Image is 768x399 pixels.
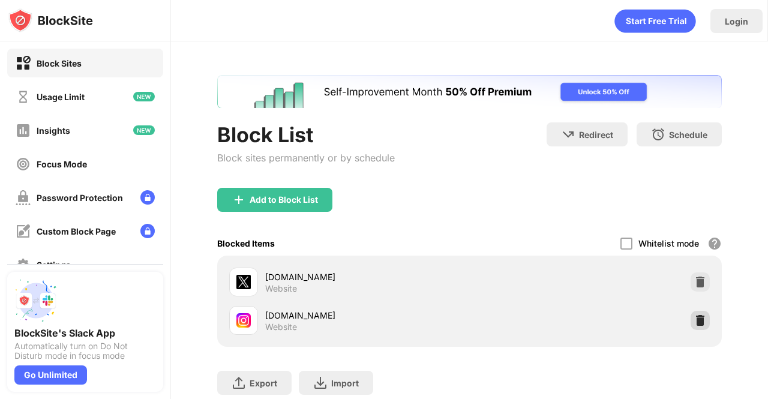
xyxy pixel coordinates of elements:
[14,327,156,339] div: BlockSite's Slack App
[133,125,155,135] img: new-icon.svg
[16,123,31,138] img: insights-off.svg
[16,257,31,272] img: settings-off.svg
[14,365,87,385] div: Go Unlimited
[37,193,123,203] div: Password Protection
[133,92,155,101] img: new-icon.svg
[37,125,70,136] div: Insights
[217,122,395,147] div: Block List
[217,238,275,248] div: Blocked Items
[236,275,251,289] img: favicons
[265,309,470,322] div: [DOMAIN_NAME]
[217,152,395,164] div: Block sites permanently or by schedule
[638,238,699,248] div: Whitelist mode
[14,341,156,361] div: Automatically turn on Do Not Disturb mode in focus mode
[265,322,297,332] div: Website
[16,224,31,239] img: customize-block-page-off.svg
[265,283,297,294] div: Website
[37,58,82,68] div: Block Sites
[579,130,613,140] div: Redirect
[236,313,251,328] img: favicons
[37,159,87,169] div: Focus Mode
[331,378,359,388] div: Import
[725,16,748,26] div: Login
[250,195,318,205] div: Add to Block List
[14,279,58,322] img: push-slack.svg
[669,130,707,140] div: Schedule
[16,157,31,172] img: focus-off.svg
[8,8,93,32] img: logo-blocksite.svg
[140,224,155,238] img: lock-menu.svg
[16,56,31,71] img: block-on.svg
[140,190,155,205] img: lock-menu.svg
[16,190,31,205] img: password-protection-off.svg
[37,226,116,236] div: Custom Block Page
[265,271,470,283] div: [DOMAIN_NAME]
[614,9,696,33] div: animation
[37,92,85,102] div: Usage Limit
[37,260,71,270] div: Settings
[250,378,277,388] div: Export
[217,75,722,108] iframe: Banner
[16,89,31,104] img: time-usage-off.svg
